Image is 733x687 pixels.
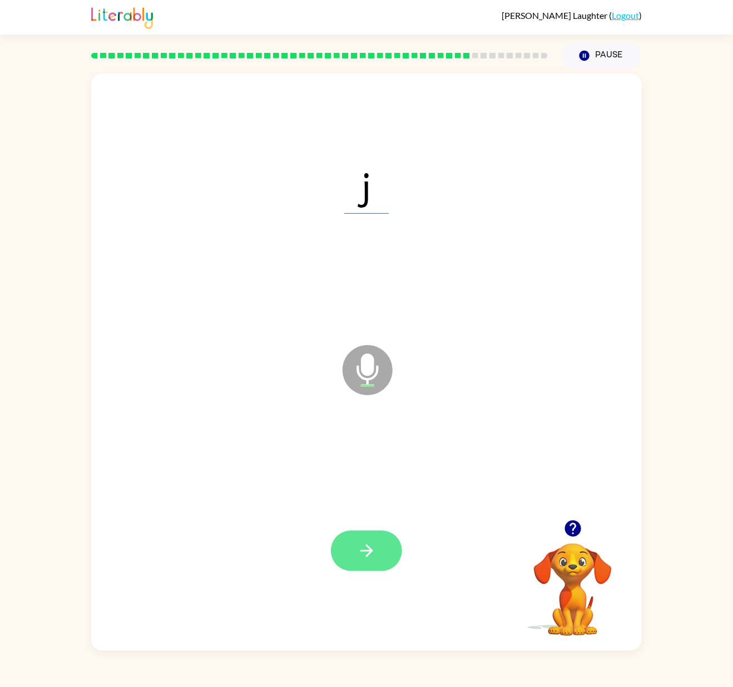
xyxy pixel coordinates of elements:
img: Literably [91,4,153,29]
a: Logout [612,10,639,21]
span: [PERSON_NAME] Laughter [502,10,609,21]
span: j [344,156,389,214]
video: Your browser must support playing .mp4 files to use Literably. Please try using another browser. [517,526,628,637]
div: ( ) [502,10,642,21]
button: Pause [561,43,642,68]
